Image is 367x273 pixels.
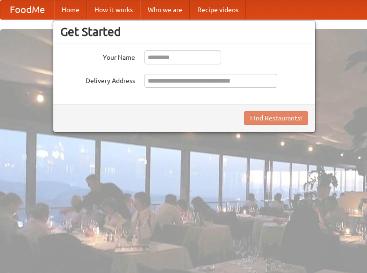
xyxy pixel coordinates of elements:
[140,0,190,19] a: Who we are
[60,50,135,62] label: Your Name
[190,0,246,19] a: Recipe videos
[54,0,87,19] a: Home
[244,111,308,125] button: Find Restaurants!
[60,74,135,85] label: Delivery Address
[87,0,140,19] a: How it works
[0,0,54,19] a: FoodMe
[60,25,308,39] h3: Get Started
